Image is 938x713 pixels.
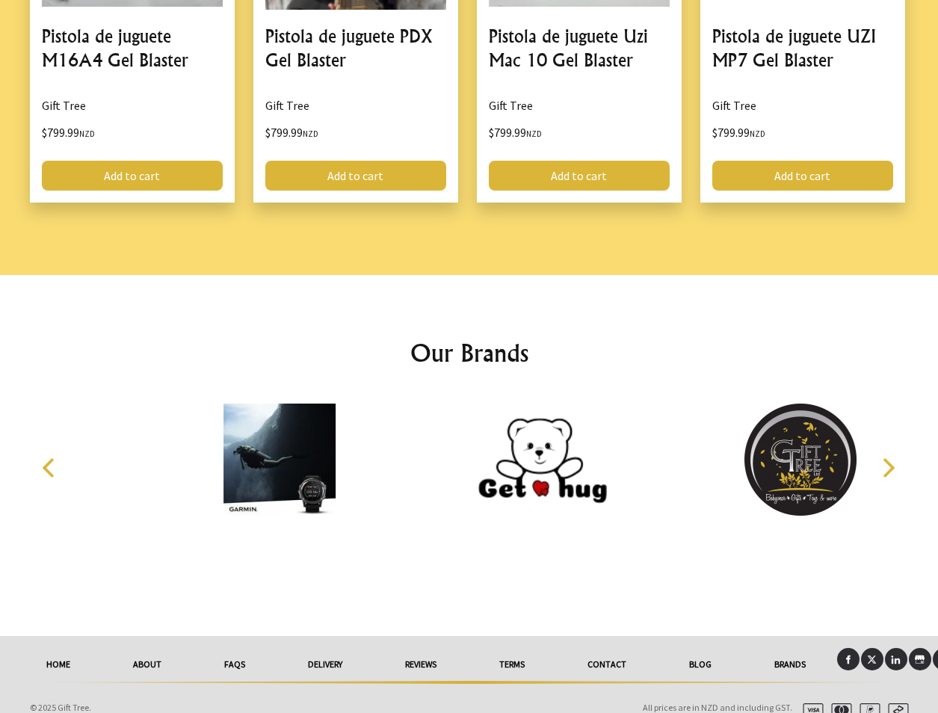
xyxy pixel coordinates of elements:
[468,648,556,681] a: Terms
[837,648,860,670] a: Facebook
[27,335,912,371] h2: Our Brands
[102,648,193,681] a: About
[861,648,883,670] a: X (Twitter)
[643,702,792,713] span: All prices are in NZD and including GST.
[30,702,91,713] span: © 2025 Gift Tree.
[712,161,893,191] a: Add to cart
[726,404,875,516] img: Gift Tree
[374,648,468,681] a: reviews
[193,648,277,681] a: FAQs
[871,451,904,484] button: Next
[277,648,374,681] a: delivery
[489,161,670,191] a: Add to cart
[465,404,614,516] img: Get A Hug
[34,451,67,484] button: Previous
[205,404,354,516] img: Garmin
[556,648,658,681] a: Contact
[885,648,907,670] a: LinkedIn
[743,648,837,681] a: Brands
[265,161,446,191] a: Add to cart
[658,648,743,681] a: Blog
[15,648,102,681] a: HOME
[42,161,223,191] a: Add to cart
